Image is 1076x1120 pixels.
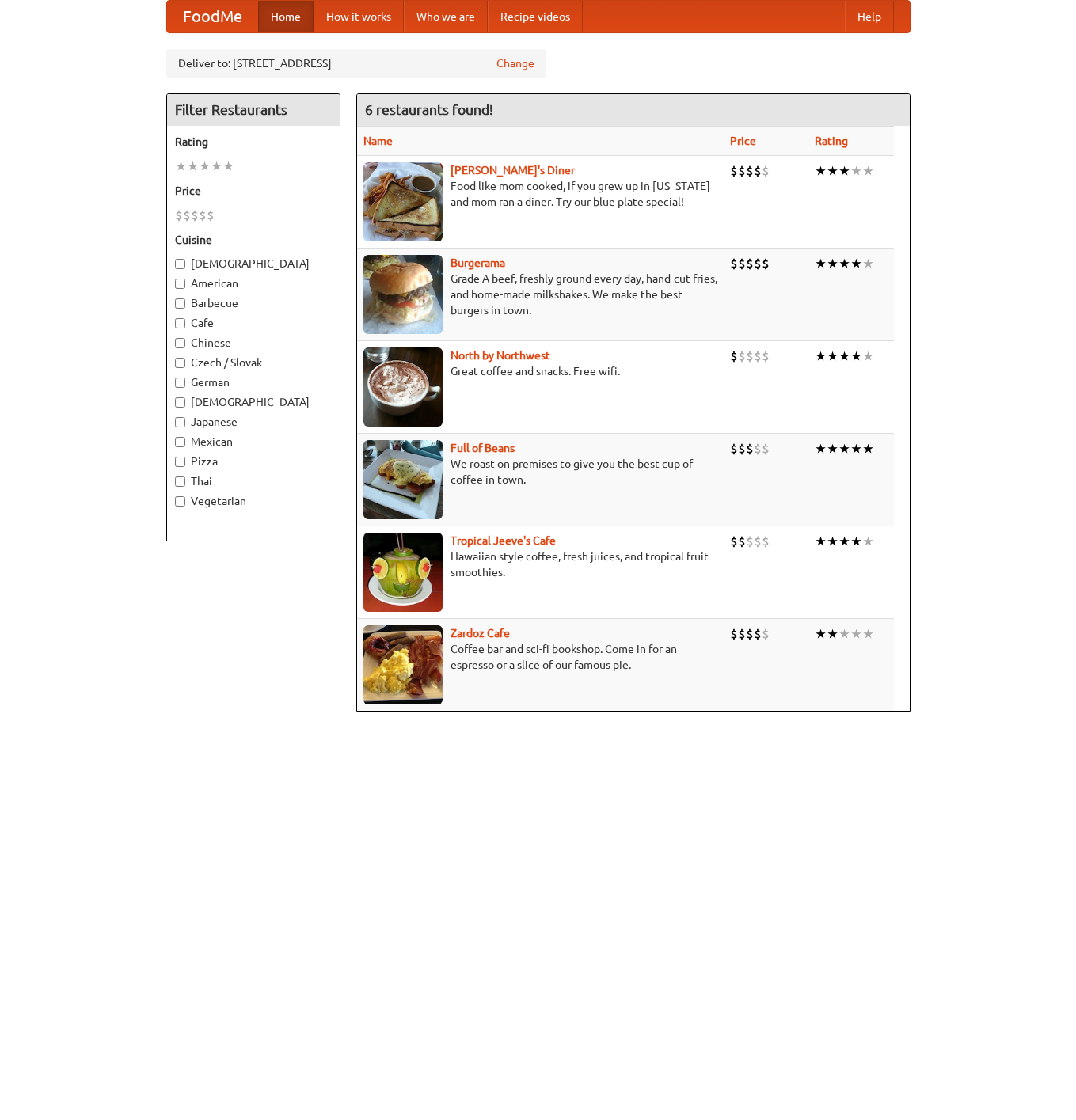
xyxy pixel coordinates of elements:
[762,625,770,643] li: $
[862,440,874,457] li: ★
[754,162,762,180] li: $
[187,158,199,175] li: ★
[838,255,850,272] li: ★
[175,454,332,469] label: Pizza
[175,378,185,388] input: German
[451,627,510,640] b: Zardoz Cafe
[838,347,850,365] li: ★
[211,158,222,175] li: ★
[363,549,717,580] p: Hawaiian style coffee, fresh juices, and tropical fruit smoothies.
[175,394,332,410] label: [DEMOGRAPHIC_DATA]
[738,440,746,457] li: $
[496,55,534,71] a: Change
[827,347,838,365] li: ★
[363,162,443,241] img: sallys.jpg
[827,625,838,643] li: ★
[175,232,332,248] h5: Cuisine
[845,1,894,32] a: Help
[363,271,717,318] p: Grade A beef, freshly ground every day, hand-cut fries, and home-made milkshakes. We make the bes...
[850,347,862,365] li: ★
[838,440,850,457] li: ★
[175,434,332,450] label: Mexican
[827,162,838,180] li: ★
[746,347,754,365] li: $
[175,295,332,311] label: Barbecue
[363,347,443,427] img: north.jpg
[730,255,738,272] li: $
[191,207,199,224] li: $
[175,355,332,370] label: Czech / Slovak
[838,162,850,180] li: ★
[746,625,754,643] li: $
[363,456,717,488] p: We roast on premises to give you the best cup of coffee in town.
[451,442,515,454] a: Full of Beans
[746,255,754,272] li: $
[730,135,756,147] a: Price
[167,1,258,32] a: FoodMe
[175,397,185,408] input: [DEMOGRAPHIC_DATA]
[183,207,191,224] li: $
[166,49,546,78] div: Deliver to: [STREET_ADDRESS]
[730,162,738,180] li: $
[862,533,874,550] li: ★
[258,1,314,32] a: Home
[175,318,185,328] input: Cafe
[827,440,838,457] li: ★
[815,347,827,365] li: ★
[175,259,185,269] input: [DEMOGRAPHIC_DATA]
[175,358,185,368] input: Czech / Slovak
[404,1,488,32] a: Who we are
[730,625,738,643] li: $
[746,440,754,457] li: $
[175,207,183,224] li: $
[175,473,332,489] label: Thai
[815,255,827,272] li: ★
[754,625,762,643] li: $
[815,162,827,180] li: ★
[175,158,187,175] li: ★
[175,496,185,507] input: Vegetarian
[862,255,874,272] li: ★
[827,533,838,550] li: ★
[363,533,443,612] img: jeeves.jpg
[488,1,583,32] a: Recipe videos
[175,134,332,150] h5: Rating
[363,135,393,147] a: Name
[363,641,717,673] p: Coffee bar and sci-fi bookshop. Come in for an espresso or a slice of our famous pie.
[363,625,443,704] img: zardoz.jpg
[175,414,332,430] label: Japanese
[199,158,211,175] li: ★
[451,256,505,269] a: Burgerama
[363,440,443,519] img: beans.jpg
[207,207,215,224] li: $
[175,256,332,271] label: [DEMOGRAPHIC_DATA]
[838,625,850,643] li: ★
[850,533,862,550] li: ★
[815,135,848,147] a: Rating
[815,533,827,550] li: ★
[451,534,556,547] a: Tropical Jeeve's Cafe
[175,437,185,447] input: Mexican
[175,275,332,291] label: American
[862,625,874,643] li: ★
[754,255,762,272] li: $
[451,349,550,362] a: North by Northwest
[363,255,443,334] img: burgerama.jpg
[762,162,770,180] li: $
[451,164,575,177] b: [PERSON_NAME]'s Diner
[175,374,332,390] label: German
[175,338,185,348] input: Chinese
[850,162,862,180] li: ★
[738,255,746,272] li: $
[365,102,493,117] ng-pluralize: 6 restaurants found!
[862,347,874,365] li: ★
[175,457,185,467] input: Pizza
[175,315,332,331] label: Cafe
[175,298,185,309] input: Barbecue
[175,335,332,351] label: Chinese
[815,625,827,643] li: ★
